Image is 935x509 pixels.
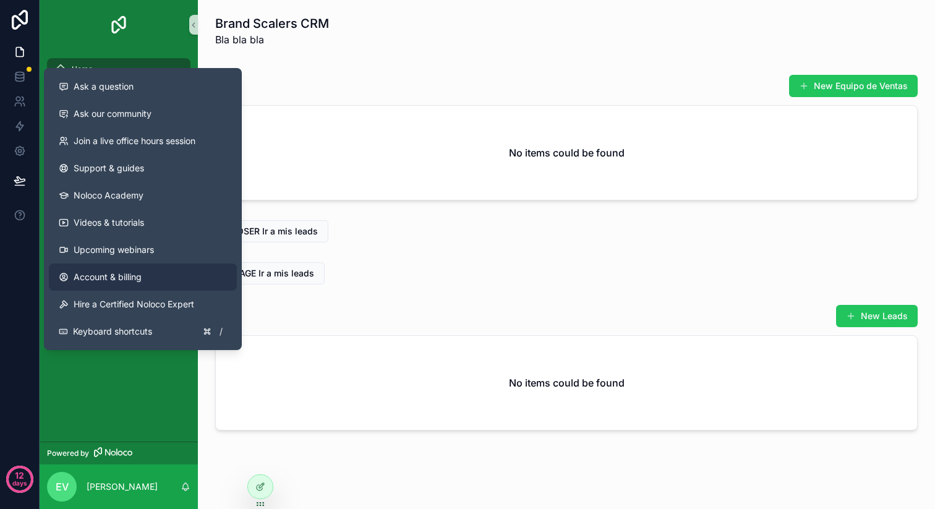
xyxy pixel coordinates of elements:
[74,80,134,93] span: Ask a question
[74,135,195,147] span: Join a live office hours session
[47,448,89,458] span: Powered by
[215,220,328,242] button: CLOSER Ir a mis leads
[87,481,158,493] p: [PERSON_NAME]
[74,108,152,120] span: Ask our community
[49,263,237,291] a: Account & billing
[215,32,329,47] p: Bla bla bla
[49,236,237,263] a: Upcoming webinars
[40,49,198,121] div: scrollable content
[49,291,237,318] button: Hire a Certified Noloco Expert
[74,216,144,229] span: Videos & tutorials
[74,298,194,310] span: Hire a Certified Noloco Expert
[509,145,625,160] h2: No items could be found
[789,75,918,97] button: New Equipo de Ventas
[109,15,129,35] img: App logo
[49,155,237,182] a: Support & guides
[509,375,625,390] h2: No items could be found
[12,474,27,492] p: days
[49,209,237,236] a: Videos & tutorials
[74,162,144,174] span: Support & guides
[49,100,237,127] a: Ask our community
[226,225,318,237] span: CLOSER Ir a mis leads
[226,267,314,280] span: TRIAGE Ir a mis leads
[15,469,24,482] p: 12
[836,305,918,327] button: New Leads
[215,15,329,32] h1: Brand Scalers CRM
[49,73,237,100] button: Ask a question
[56,479,69,494] span: EV
[74,244,154,256] span: Upcoming webinars
[216,327,226,336] span: /
[49,127,237,155] a: Join a live office hours session
[49,318,237,345] button: Keyboard shortcuts/
[74,189,143,202] span: Noloco Academy
[215,262,325,284] button: TRIAGE Ir a mis leads
[49,182,237,209] a: Noloco Academy
[47,58,190,80] a: Home
[40,442,198,464] a: Powered by
[73,325,152,338] span: Keyboard shortcuts
[74,271,142,283] span: Account & billing
[72,64,93,74] span: Home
